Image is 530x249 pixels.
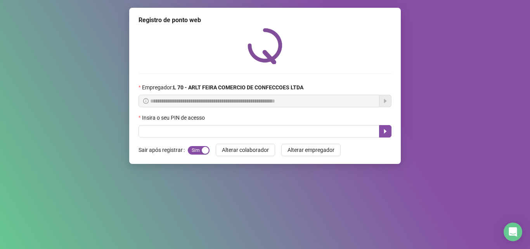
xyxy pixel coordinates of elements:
[139,144,188,156] label: Sair após registrar
[288,146,334,154] span: Alterar empregador
[222,146,269,154] span: Alterar colaborador
[281,144,341,156] button: Alterar empregador
[139,16,391,25] div: Registro de ponto web
[216,144,275,156] button: Alterar colaborador
[248,28,282,64] img: QRPoint
[143,98,149,104] span: info-circle
[173,84,303,91] strong: L 70 - ARLT FEIRA COMERCIO DE CONFECCOES LTDA
[142,83,303,92] span: Empregador :
[382,128,388,134] span: caret-right
[139,113,210,122] label: Insira o seu PIN de acesso
[504,223,522,241] div: Open Intercom Messenger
